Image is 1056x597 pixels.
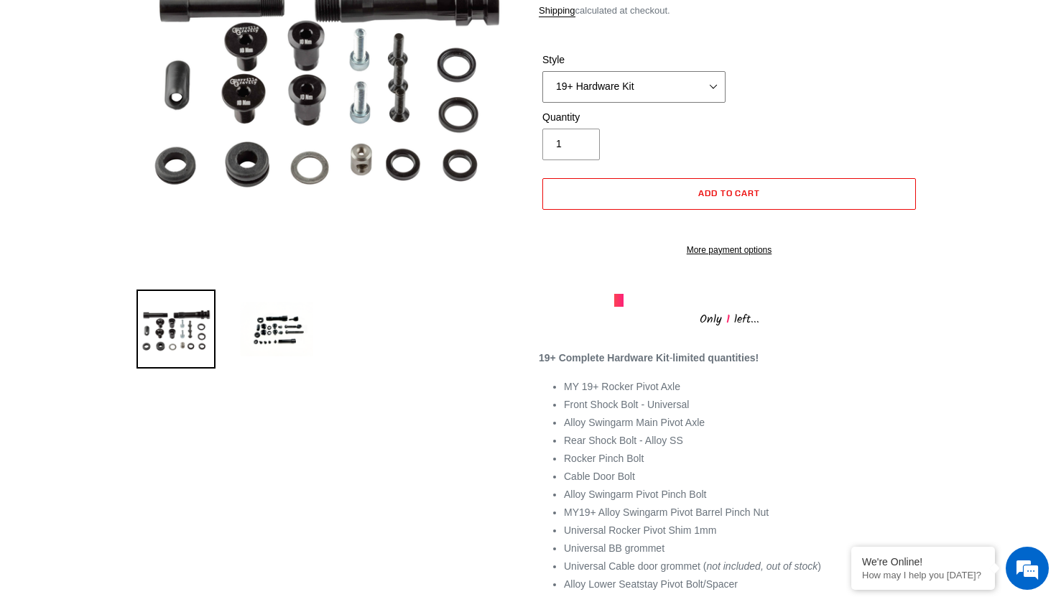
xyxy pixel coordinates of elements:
[83,181,198,326] span: We're online!
[96,80,263,99] div: Chat with us now
[16,79,37,101] div: Navigation go back
[564,397,920,412] li: Front Shock Bolt - Universal
[542,52,726,68] label: Style
[539,351,920,366] p: -
[564,523,920,538] li: Universal Rocker Pivot Shim 1mm
[539,4,920,18] div: calculated at checkout.
[698,188,761,198] span: Add to cart
[542,244,916,256] a: More payment options
[237,290,316,369] img: Load image into Gallery viewer, Guerrilla Gravity Frame Hardware Kits
[862,570,984,580] p: How may I help you today?
[46,72,82,108] img: d_696896380_company_1647369064580_696896380
[7,392,274,443] textarea: Type your message and hit 'Enter'
[564,379,920,394] li: MY 19+ Rocker Pivot Axle
[542,110,726,125] label: Quantity
[136,290,216,369] img: Load image into Gallery viewer, Guerrilla Gravity Frame Hardware Kits
[564,541,920,556] li: Universal BB grommet
[706,560,818,572] em: not included, out of stock
[542,178,916,210] button: Add to cart
[672,352,759,364] strong: limited quantities!
[614,307,844,329] div: Only left...
[564,559,920,574] li: Universal Cable door grommet ( )
[564,577,920,592] li: Alloy Lower Seatstay Pivot Bolt/Spacer
[722,310,734,328] span: 1
[564,487,920,502] li: Alloy Swingarm Pivot Pinch Bolt
[539,352,670,364] strong: 19+ Complete Hardware Kit
[564,415,920,430] li: Alloy Swingarm Main Pivot Axle
[539,5,575,17] a: Shipping
[236,7,270,42] div: Minimize live chat window
[564,505,920,520] li: MY19+ Alloy Swingarm Pivot Barrel Pinch Nut
[564,433,920,448] li: Rear Shock Bolt - Alloy SS
[862,556,984,568] div: We're Online!
[564,451,920,466] li: Rocker Pinch Bolt
[564,469,920,484] li: Cable Door Bolt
